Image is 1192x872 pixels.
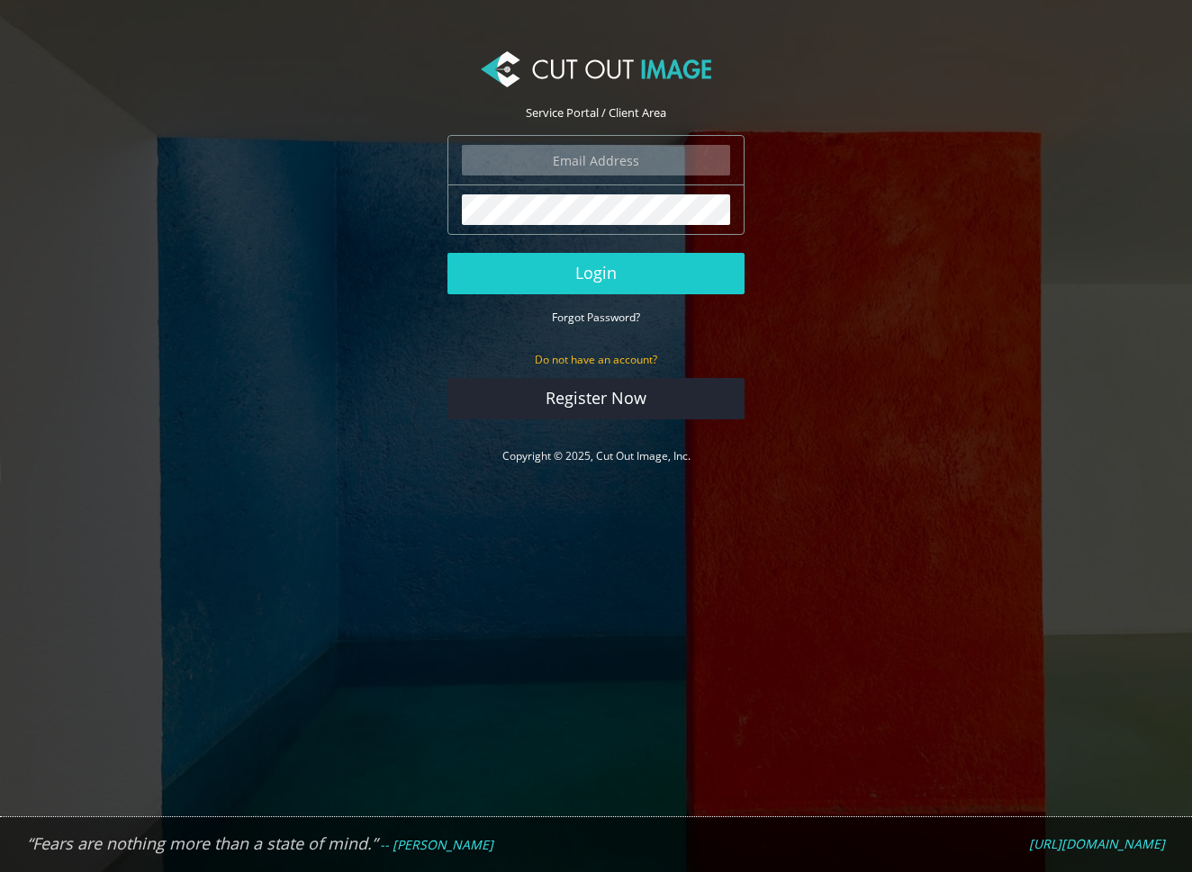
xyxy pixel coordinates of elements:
[447,378,745,419] a: Register Now
[481,51,711,87] img: Cut Out Image
[535,352,657,367] small: Do not have an account?
[462,145,730,175] input: Email Address
[380,836,493,853] em: -- [PERSON_NAME]
[447,253,745,294] button: Login
[502,448,691,463] a: Copyright © 2025, Cut Out Image, Inc.
[552,310,640,325] small: Forgot Password?
[526,104,666,121] span: Service Portal / Client Area
[1029,836,1165,852] a: [URL][DOMAIN_NAME]
[552,309,640,325] a: Forgot Password?
[27,832,377,854] em: “Fears are nothing more than a state of mind.”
